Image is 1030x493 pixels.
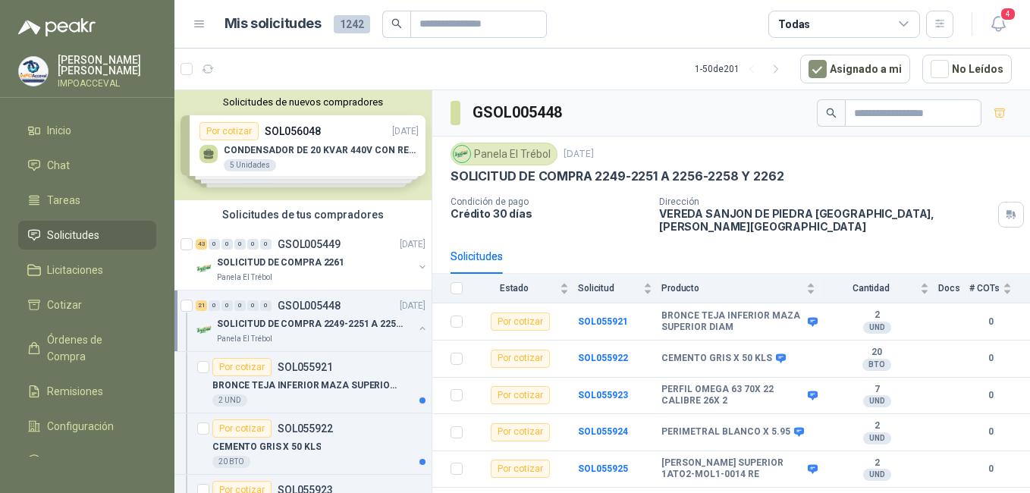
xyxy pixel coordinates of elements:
span: Chat [47,157,70,174]
span: Inicio [47,122,71,139]
div: 21 [196,300,207,311]
a: SOL055921 [578,316,628,327]
div: 0 [247,300,259,311]
p: BRONCE TEJA INFERIOR MAZA SUPERIOR DIAM [212,378,401,393]
a: Por cotizarSOL055922CEMENTO GRIS X 50 KLS20 BTO [174,413,432,475]
div: 0 [260,239,272,250]
h1: Mis solicitudes [225,13,322,35]
div: Por cotizar [491,423,550,441]
a: SOL055923 [578,390,628,400]
span: Tareas [47,192,80,209]
a: Por cotizarSOL055921BRONCE TEJA INFERIOR MAZA SUPERIOR DIAM2 UND [174,352,432,413]
span: search [391,18,402,29]
p: Crédito 30 días [451,207,647,220]
div: 0 [209,239,220,250]
div: Todas [778,16,810,33]
div: UND [863,322,891,334]
span: Estado [472,283,557,294]
p: SOL055921 [278,362,333,372]
th: Cantidad [824,274,938,303]
b: 2 [824,420,929,432]
span: Solicitudes [47,227,99,243]
a: Inicio [18,116,156,145]
div: UND [863,395,891,407]
b: PERIMETRAL BLANCO X 5.95 [661,426,790,438]
a: Remisiones [18,377,156,406]
a: Manuales y ayuda [18,447,156,476]
span: Cantidad [824,283,917,294]
p: Panela El Trébol [217,333,272,345]
div: 0 [234,300,246,311]
div: 1 - 50 de 201 [695,57,788,81]
img: Company Logo [19,57,48,86]
div: Panela El Trébol [451,143,557,165]
div: 0 [221,300,233,311]
span: Producto [661,283,803,294]
div: BTO [862,359,891,371]
div: Por cotizar [212,419,272,438]
b: [PERSON_NAME] SUPERIOR 1ATO2-MOL1-0014 RE [661,457,804,481]
div: UND [863,432,891,444]
b: 0 [969,462,1012,476]
p: SOLICITUD DE COMPRA 2249-2251 A 2256-2258 Y 2262 [451,168,783,184]
div: 20 BTO [212,456,250,468]
h3: GSOL005448 [473,101,564,124]
p: CEMENTO GRIS X 50 KLS [212,440,321,454]
span: Manuales y ayuda [47,453,133,469]
span: Órdenes de Compra [47,331,142,365]
b: 0 [969,425,1012,439]
th: Estado [472,274,578,303]
a: Órdenes de Compra [18,325,156,371]
div: Por cotizar [491,386,550,404]
p: [DATE] [564,147,594,162]
a: Configuración [18,412,156,441]
p: SOLICITUD DE COMPRA 2261 [217,256,344,270]
b: 0 [969,388,1012,403]
b: 20 [824,347,929,359]
div: Solicitudes de nuevos compradoresPor cotizarSOL056048[DATE] CONDENSADOR DE 20 KVAR 440V CON RESIS... [174,90,432,200]
b: 7 [824,384,929,396]
div: 0 [234,239,246,250]
b: 2 [824,457,929,469]
th: Producto [661,274,824,303]
th: Docs [938,274,969,303]
button: No Leídos [922,55,1012,83]
span: Solicitud [578,283,640,294]
div: Por cotizar [491,460,550,478]
a: Cotizar [18,290,156,319]
th: Solicitud [578,274,661,303]
p: [DATE] [400,237,426,252]
img: Company Logo [196,321,214,339]
span: Cotizar [47,297,82,313]
span: 4 [1000,7,1016,21]
b: BRONCE TEJA INFERIOR MAZA SUPERIOR DIAM [661,310,804,334]
span: # COTs [969,283,1000,294]
p: GSOL005449 [278,239,341,250]
a: Solicitudes [18,221,156,250]
a: 43 0 0 0 0 0 GSOL005449[DATE] Company LogoSOLICITUD DE COMPRA 2261Panela El Trébol [196,235,429,284]
b: SOL055925 [578,463,628,474]
div: Solicitudes de tus compradores [174,200,432,229]
img: Logo peakr [18,18,96,36]
b: PERFIL OMEGA 63 70X 22 CALIBRE 26X 2 [661,384,804,407]
span: 1242 [334,15,370,33]
div: 0 [247,239,259,250]
div: 0 [260,300,272,311]
div: Por cotizar [212,358,272,376]
button: 4 [984,11,1012,38]
th: # COTs [969,274,1030,303]
a: SOL055924 [578,426,628,437]
a: Tareas [18,186,156,215]
p: Dirección [659,196,992,207]
b: 0 [969,351,1012,366]
b: CEMENTO GRIS X 50 KLS [661,353,772,365]
div: 2 UND [212,394,247,407]
a: Licitaciones [18,256,156,284]
b: 0 [969,315,1012,329]
a: 21 0 0 0 0 0 GSOL005448[DATE] Company LogoSOLICITUD DE COMPRA 2249-2251 A 2256-2258 Y 2262Panela ... [196,297,429,345]
button: Asignado a mi [800,55,910,83]
div: Solicitudes [451,248,503,265]
p: Panela El Trébol [217,272,272,284]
